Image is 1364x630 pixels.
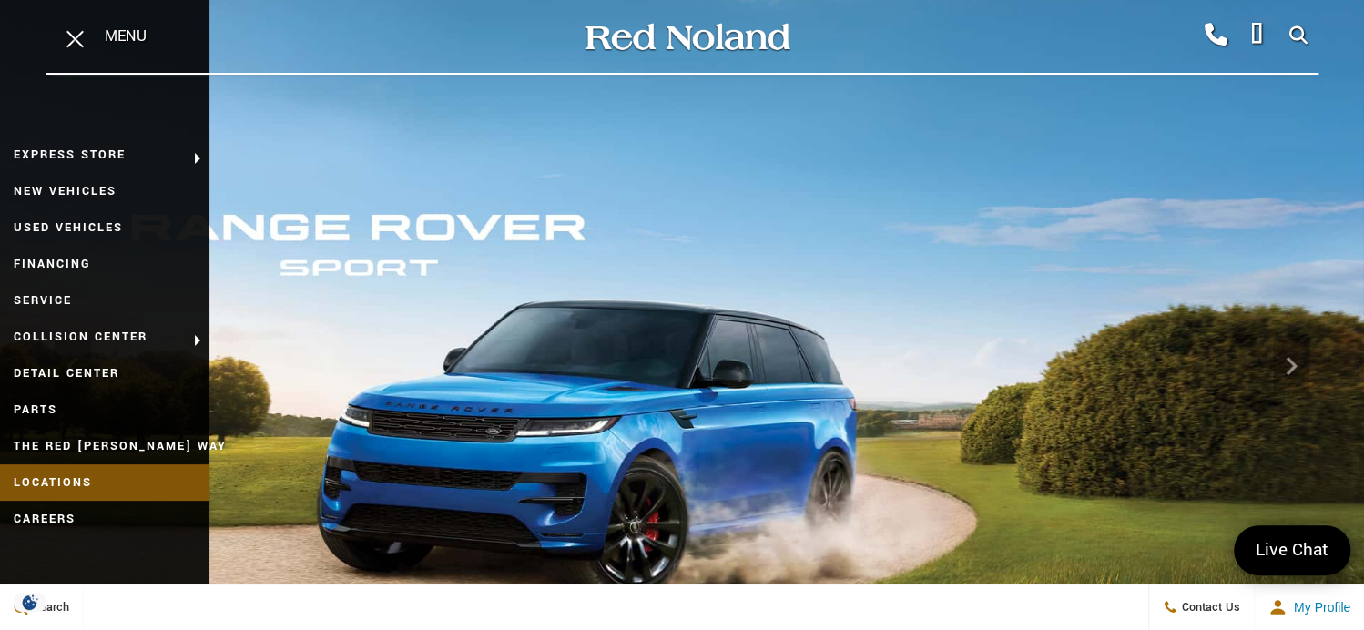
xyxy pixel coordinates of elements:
[1255,584,1364,630] button: Open user profile menu
[1273,339,1309,393] div: Next
[1234,525,1350,575] a: Live Chat
[9,593,51,612] img: Opt-Out Icon
[1177,599,1240,615] span: Contact Us
[9,593,51,612] section: Click to Open Cookie Consent Modal
[1247,538,1338,563] span: Live Chat
[582,21,791,53] img: Red Noland Auto Group
[1287,600,1350,615] span: My Profile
